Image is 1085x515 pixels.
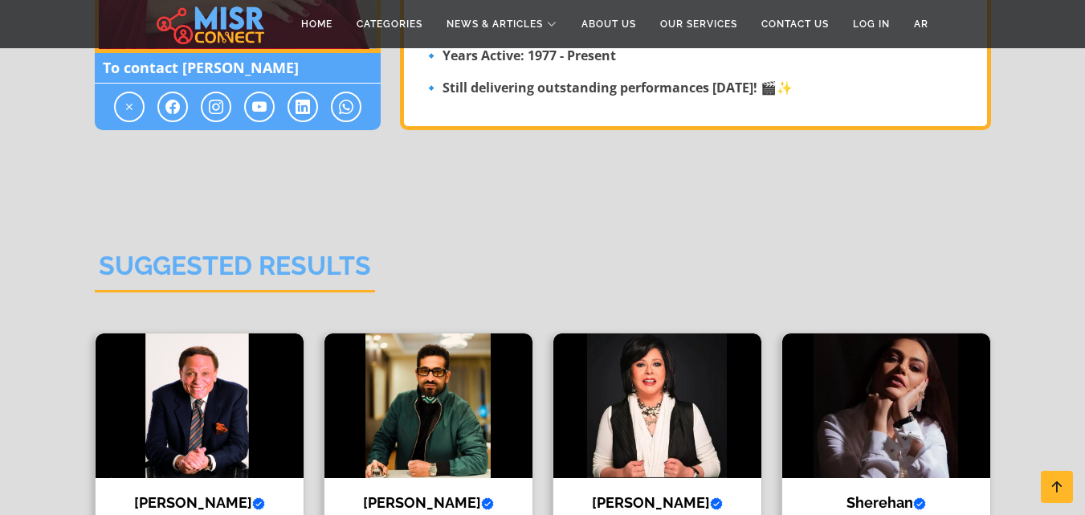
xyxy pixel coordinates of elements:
[423,47,616,64] strong: 🔹 Years Active: 1977 - Present
[794,494,978,512] h4: Sherehan
[569,9,648,39] a: About Us
[782,333,990,478] img: Sherehan
[345,9,434,39] a: Categories
[841,9,902,39] a: Log in
[108,494,292,512] h4: [PERSON_NAME]
[565,494,749,512] h4: [PERSON_NAME]
[423,79,793,96] strong: 🔹 Still delivering outstanding performances [DATE]! 🎬✨
[252,497,265,510] svg: Verified account
[95,251,375,292] h2: Suggested Results
[434,9,569,39] a: News & Articles
[481,497,494,510] svg: Verified account
[553,333,761,478] img: Esaad Younis
[749,9,841,39] a: Contact Us
[710,497,723,510] svg: Verified account
[96,333,304,478] img: Adel Emam
[902,9,940,39] a: AR
[913,497,926,510] svg: Verified account
[157,4,264,44] img: main.misr_connect
[289,9,345,39] a: Home
[324,333,532,478] img: Amr Saad
[95,53,381,84] span: To contact [PERSON_NAME]
[648,9,749,39] a: Our Services
[447,17,543,31] span: News & Articles
[337,494,520,512] h4: [PERSON_NAME]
